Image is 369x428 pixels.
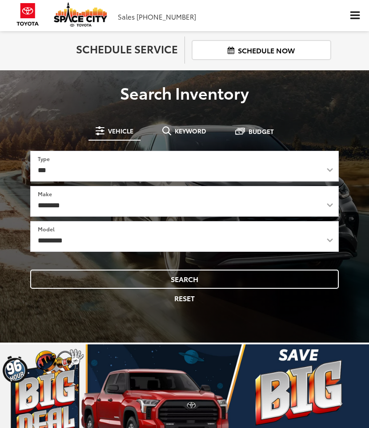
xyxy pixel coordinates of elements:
label: Make [38,190,52,198]
button: Search [30,270,339,289]
a: Schedule Now [192,40,331,60]
span: Vehicle [108,128,133,134]
label: Model [38,225,55,233]
span: Sales [118,12,135,21]
h2: Schedule Service [38,43,178,54]
h3: Search Inventory [7,84,362,101]
button: Reset [30,289,339,308]
span: [PHONE_NUMBER] [136,12,196,21]
span: Keyword [175,128,206,134]
img: Space City Toyota [54,2,107,27]
span: Budget [249,128,274,134]
label: Type [38,155,50,162]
